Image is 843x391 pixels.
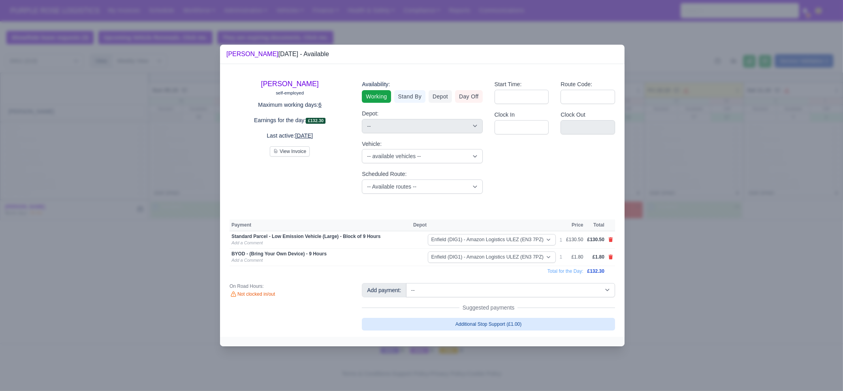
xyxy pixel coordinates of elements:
p: Maximum working days: [230,100,350,110]
th: Payment [230,219,411,231]
th: Price [564,219,585,231]
label: Vehicle: [362,140,382,149]
small: self-employed [276,91,304,95]
div: 1 [560,237,563,243]
label: Scheduled Route: [362,170,406,179]
label: Clock Out [561,110,585,119]
span: £130.50 [587,237,604,242]
u: 6 [318,102,322,108]
a: Stand By [394,90,425,103]
iframe: Chat Widget [803,353,843,391]
button: View Invoice [270,146,310,157]
span: Total for the Day: [548,268,583,274]
div: BYOD - (Bring Your Own Device) - 9 Hours [231,251,409,257]
label: Depot: [362,109,378,118]
a: Additional Stop Support (£1.00) [362,318,615,331]
a: Add a Comment [231,240,263,245]
a: [PERSON_NAME] [226,51,278,57]
a: Add a Comment [231,258,263,263]
div: Standard Parcel - Low Emission Vehicle (Large) - Block of 9 Hours [231,233,409,240]
div: Add payment: [362,283,406,297]
div: Not clocked in/out [230,291,350,298]
span: £1.80 [593,254,604,260]
p: Last active: [230,131,350,140]
div: On Road Hours: [230,283,350,289]
a: [PERSON_NAME] [261,80,319,88]
label: Clock In [495,110,515,119]
p: Earnings for the day: [230,116,350,125]
td: £1.80 [564,249,585,266]
label: Start Time: [495,80,522,89]
div: 1 [560,254,563,260]
div: [DATE] - Available [226,49,329,59]
td: £130.50 [564,231,585,249]
a: Working [362,90,391,103]
div: Availability: [362,80,482,89]
u: [DATE] [295,132,313,139]
a: Depot [429,90,452,103]
span: Suggested payments [459,304,518,312]
label: Route Code: [561,80,592,89]
th: Total [585,219,606,231]
span: £132.30 [306,118,326,124]
a: Day Off [455,90,483,103]
span: £132.30 [587,268,604,274]
th: Depot [411,219,558,231]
